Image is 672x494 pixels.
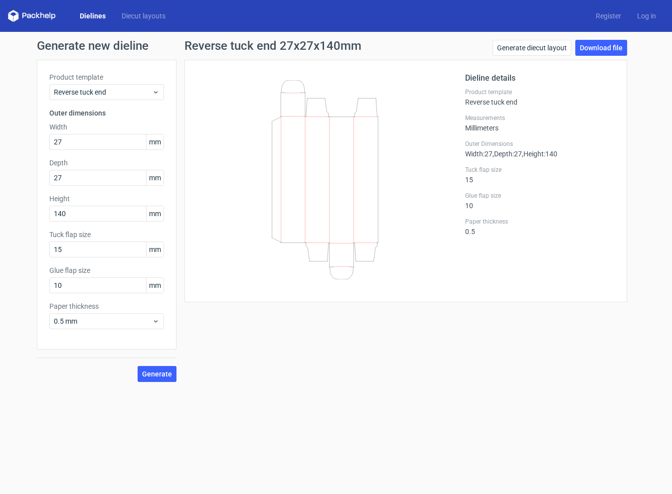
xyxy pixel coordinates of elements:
div: Millimeters [465,114,615,132]
span: , Height : 140 [522,150,557,158]
h1: Reverse tuck end 27x27x140mm [184,40,361,52]
span: Generate [142,370,172,377]
h3: Outer dimensions [49,108,164,118]
div: 15 [465,166,615,184]
a: Log in [629,11,664,21]
a: Download file [575,40,627,56]
label: Glue flap size [49,265,164,275]
a: Diecut layouts [114,11,173,21]
span: mm [146,278,164,293]
label: Measurements [465,114,615,122]
label: Width [49,122,164,132]
div: 0.5 [465,218,615,236]
a: Generate diecut layout [493,40,571,56]
span: , Depth : 27 [493,150,522,158]
label: Product template [465,88,615,96]
label: Tuck flap size [49,230,164,240]
label: Outer Dimensions [465,140,615,148]
label: Paper thickness [49,301,164,311]
label: Glue flap size [465,192,615,200]
span: mm [146,242,164,257]
label: Paper thickness [465,218,615,226]
div: 10 [465,192,615,210]
a: Dielines [72,11,114,21]
span: 0.5 mm [54,316,152,326]
h1: Generate new dieline [37,40,635,52]
label: Height [49,194,164,204]
label: Product template [49,72,164,82]
span: mm [146,206,164,221]
span: mm [146,134,164,149]
button: Generate [138,366,176,382]
span: mm [146,170,164,185]
label: Tuck flap size [465,166,615,174]
div: Reverse tuck end [465,88,615,106]
h2: Dieline details [465,72,615,84]
label: Depth [49,158,164,168]
a: Register [588,11,629,21]
span: Width : 27 [465,150,493,158]
span: Reverse tuck end [54,87,152,97]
